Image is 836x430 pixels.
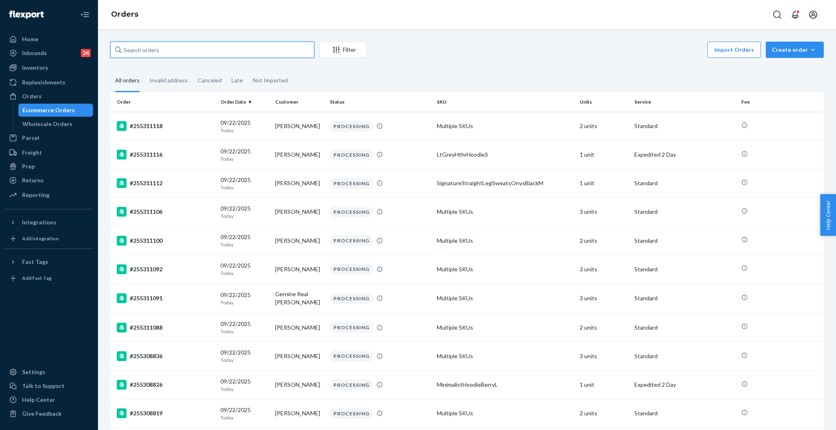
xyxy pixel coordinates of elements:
[437,381,573,389] div: MinimalistHoodieBerryL
[5,366,93,379] a: Settings
[769,7,785,23] button: Open Search Box
[576,342,631,370] td: 3 units
[576,370,631,399] td: 1 unit
[634,237,735,245] p: Standard
[330,293,373,304] div: PROCESSING
[434,342,576,370] td: Multiple SKUs
[330,264,373,275] div: PROCESSING
[330,121,373,132] div: PROCESSING
[805,7,821,23] button: Open account menu
[272,255,327,284] td: [PERSON_NAME]
[220,320,269,335] div: 09/22/2025
[5,393,93,406] a: Help Center
[634,324,735,332] p: Standard
[110,42,314,58] input: Search orders
[22,149,42,157] div: Freight
[22,35,38,43] div: Home
[576,313,631,342] td: 2 units
[5,146,93,159] a: Freight
[111,10,138,19] a: Orders
[766,42,824,58] button: Create order
[634,381,735,389] p: Expedited 2 Day
[117,264,214,274] div: #255311092
[576,197,631,226] td: 3 units
[22,258,48,266] div: Fast Tags
[22,92,42,100] div: Orders
[220,204,269,219] div: 09/22/2025
[634,208,735,216] p: Standard
[272,112,327,140] td: [PERSON_NAME]
[634,151,735,159] p: Expedited 2 Day
[220,299,269,306] p: Today
[220,119,269,134] div: 09/22/2025
[22,106,75,114] div: Ecommerce Orders
[319,42,367,58] button: Filter
[634,409,735,417] p: Standard
[220,377,269,392] div: 09/22/2025
[117,207,214,217] div: #255311106
[330,379,373,390] div: PROCESSING
[320,46,366,54] div: Filter
[5,255,93,268] button: Fast Tags
[220,155,269,162] p: Today
[5,188,93,202] a: Reporting
[5,33,93,46] a: Home
[104,3,145,27] ol: breadcrumbs
[22,368,45,376] div: Settings
[217,92,272,112] th: Order Date
[434,284,576,313] td: Multiple SKUs
[634,122,735,130] p: Standard
[434,255,576,284] td: Multiple SKUs
[231,70,243,91] div: Late
[220,147,269,162] div: 09/22/2025
[117,408,214,418] div: #255308819
[117,293,214,303] div: #255311091
[22,120,72,128] div: Wholesale Orders
[198,70,222,91] div: Canceled
[110,92,217,112] th: Order
[272,399,327,428] td: [PERSON_NAME]
[576,140,631,169] td: 1 unit
[272,284,327,313] td: Gernine Real [PERSON_NAME]
[117,236,214,246] div: #255311100
[330,235,373,246] div: PROCESSING
[220,262,269,277] div: 09/22/2025
[220,348,269,364] div: 09/22/2025
[330,149,373,160] div: PROCESSING
[220,406,269,421] div: 09/22/2025
[787,7,803,23] button: Open notifications
[437,179,573,187] div: SignatureStraightLegSweatsOnyxBlackM
[5,47,93,60] a: Inbounds24
[117,178,214,188] div: #255311112
[437,151,573,159] div: LtGreyHthrHoodieS
[22,191,49,199] div: Reporting
[576,92,631,112] th: Units
[5,407,93,420] button: Give Feedback
[220,328,269,335] p: Today
[820,194,836,236] button: Help Center
[576,399,631,428] td: 2 units
[434,313,576,342] td: Multiple SKUs
[634,265,735,273] p: Standard
[149,70,188,91] div: Invalid address
[22,78,65,86] div: Replenishments
[634,294,735,302] p: Standard
[5,379,93,392] a: Talk to Support
[18,104,93,117] a: Ecommerce Orders
[707,42,761,58] button: Import Orders
[576,169,631,197] td: 1 unit
[631,92,738,112] th: Service
[5,76,93,89] a: Replenishments
[272,197,327,226] td: [PERSON_NAME]
[9,11,44,19] img: Flexport logo
[272,140,327,169] td: [PERSON_NAME]
[22,275,51,281] div: Add Fast Tag
[327,92,434,112] th: Status
[576,255,631,284] td: 3 units
[272,226,327,255] td: [PERSON_NAME]
[117,121,214,131] div: #255311118
[5,131,93,144] a: Parcel
[22,176,44,184] div: Returns
[434,197,576,226] td: Multiple SKUs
